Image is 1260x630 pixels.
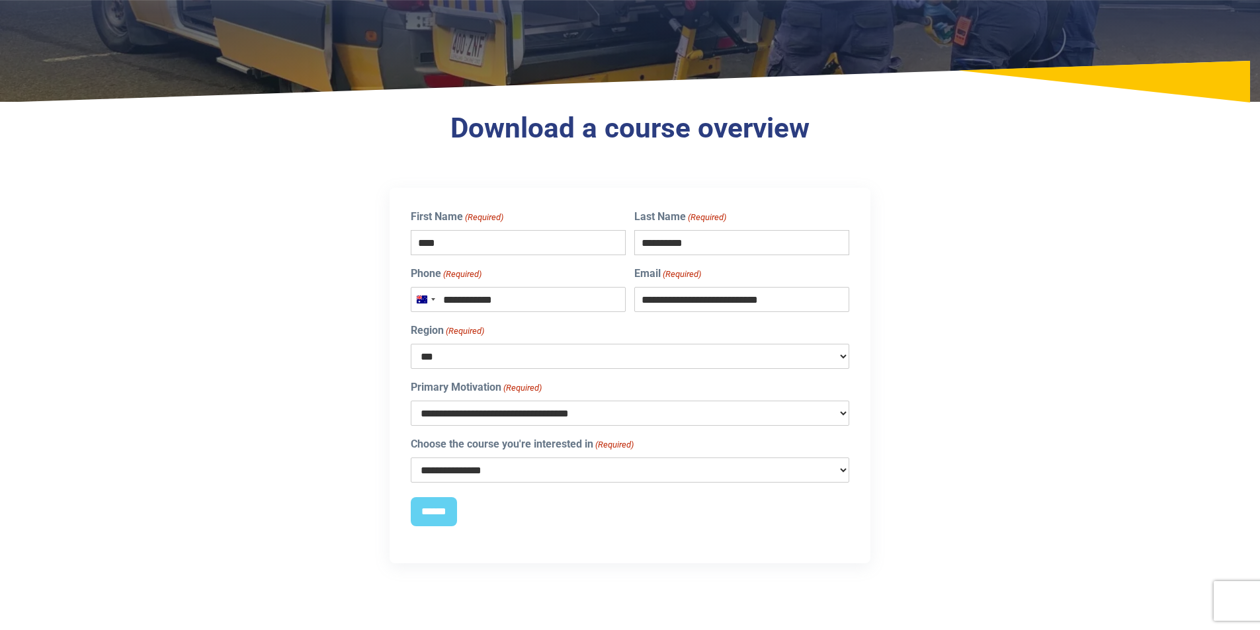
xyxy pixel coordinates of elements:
[411,379,542,395] label: Primary Motivation
[411,288,439,311] button: Selected country
[502,381,542,395] span: (Required)
[687,211,727,224] span: (Required)
[444,325,484,338] span: (Required)
[411,323,484,338] label: Region
[594,438,634,452] span: (Required)
[243,112,1017,145] h3: Download a course overview
[411,209,503,225] label: First Name
[411,266,482,282] label: Phone
[411,436,634,452] label: Choose the course you're interested in
[442,268,482,281] span: (Required)
[634,266,701,282] label: Email
[464,211,503,224] span: (Required)
[634,209,726,225] label: Last Name
[662,268,702,281] span: (Required)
